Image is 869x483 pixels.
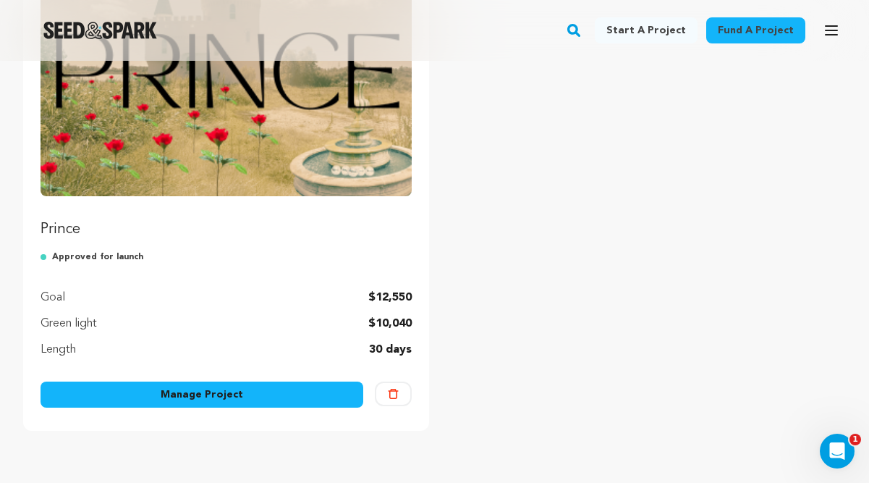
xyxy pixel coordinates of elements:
[41,251,412,263] p: Approved for launch
[41,315,97,332] p: Green light
[41,219,412,240] p: Prince
[43,22,157,39] a: Seed&Spark Homepage
[41,251,52,263] img: approved-for-launch.svg
[41,289,65,306] p: Goal
[369,341,412,358] p: 30 days
[368,315,412,332] p: $10,040
[706,17,805,43] a: Fund a project
[849,434,861,445] span: 1
[43,22,157,39] img: Seed&Spark Logo Dark Mode
[820,434,855,469] iframe: Intercom live chat
[388,389,398,399] img: trash-empty.svg
[41,382,363,408] a: Manage Project
[41,341,76,358] p: Length
[595,17,698,43] a: Start a project
[368,289,412,306] p: $12,550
